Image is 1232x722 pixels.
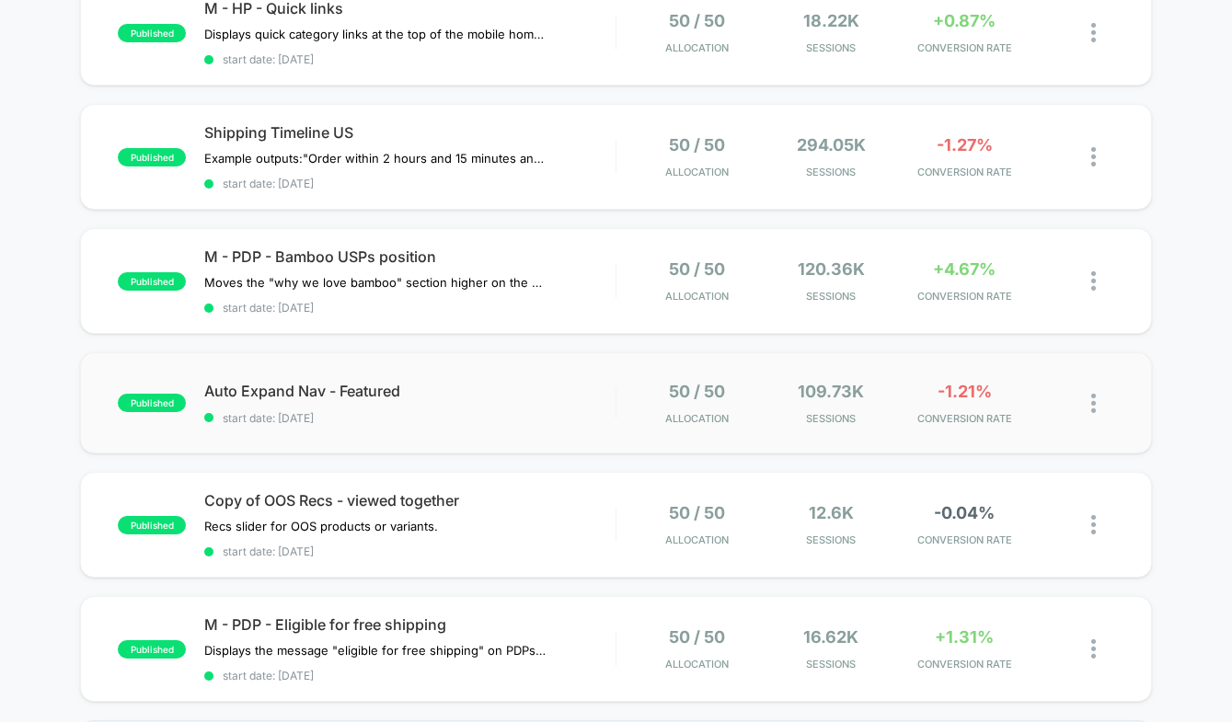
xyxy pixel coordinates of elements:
span: Sessions [769,658,893,670]
span: 12.6k [809,503,854,522]
span: Allocation [665,290,729,303]
span: Allocation [665,658,729,670]
span: +1.31% [935,627,994,647]
span: Sessions [769,412,893,425]
span: 294.05k [797,135,866,155]
span: start date: [DATE] [204,669,616,682]
span: Sessions [769,290,893,303]
span: Auto Expand Nav - Featured [204,382,616,400]
span: published [118,24,186,42]
span: start date: [DATE] [204,544,616,558]
img: close [1091,271,1096,291]
span: Example outputs:"Order within 2 hours and 15 minutes and expect to get it by [DATE] with standard... [204,151,546,166]
img: close [1091,639,1096,659]
span: Copy of OOS Recs - viewed together [204,491,616,510]
span: 50 / 50 [669,135,725,155]
span: start date: [DATE] [204,177,616,190]
span: M - PDP - Eligible for free shipping [204,615,616,634]
span: 109.73k [798,382,864,401]
span: -1.27% [937,135,993,155]
img: close [1091,147,1096,166]
span: start date: [DATE] [204,411,616,425]
span: published [118,272,186,291]
span: +0.87% [933,11,996,30]
span: Allocation [665,412,729,425]
img: close [1091,23,1096,42]
span: Moves the "why we love bamboo" section higher on the PDP, closer to the CTA. [204,275,546,290]
span: start date: [DATE] [204,301,616,315]
span: CONVERSION RATE [903,533,1027,546]
span: published [118,394,186,412]
span: published [118,640,186,659]
span: Sessions [769,533,893,546]
span: 120.36k [798,259,865,279]
span: -1.21% [938,382,992,401]
span: 50 / 50 [669,382,725,401]
span: Shipping Timeline US [204,123,616,142]
img: close [1091,394,1096,413]
span: Allocation [665,533,729,546]
span: +4.67% [933,259,996,279]
span: 16.62k [803,627,858,647]
span: CONVERSION RATE [903,658,1027,670]
span: Sessions [769,41,893,54]
span: Sessions [769,166,893,178]
span: 18.22k [803,11,859,30]
span: Allocation [665,41,729,54]
span: 50 / 50 [669,259,725,279]
span: start date: [DATE] [204,52,616,66]
span: 50 / 50 [669,11,725,30]
span: CONVERSION RATE [903,166,1027,178]
span: CONVERSION RATE [903,412,1027,425]
span: 50 / 50 [669,503,725,522]
span: -0.04% [934,503,995,522]
span: 50 / 50 [669,627,725,647]
span: Displays the message "eligible for free shipping" on PDPs $85+ ([GEOGRAPHIC_DATA] only) [204,643,546,658]
span: Allocation [665,166,729,178]
span: CONVERSION RATE [903,290,1027,303]
span: published [118,148,186,166]
span: M - PDP - Bamboo USPs position [204,247,616,266]
span: CONVERSION RATE [903,41,1027,54]
img: close [1091,515,1096,534]
span: published [118,516,186,534]
span: Recs slider for OOS products or variants. [204,519,438,533]
span: Displays quick category links at the top of the mobile homepage [204,27,546,41]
